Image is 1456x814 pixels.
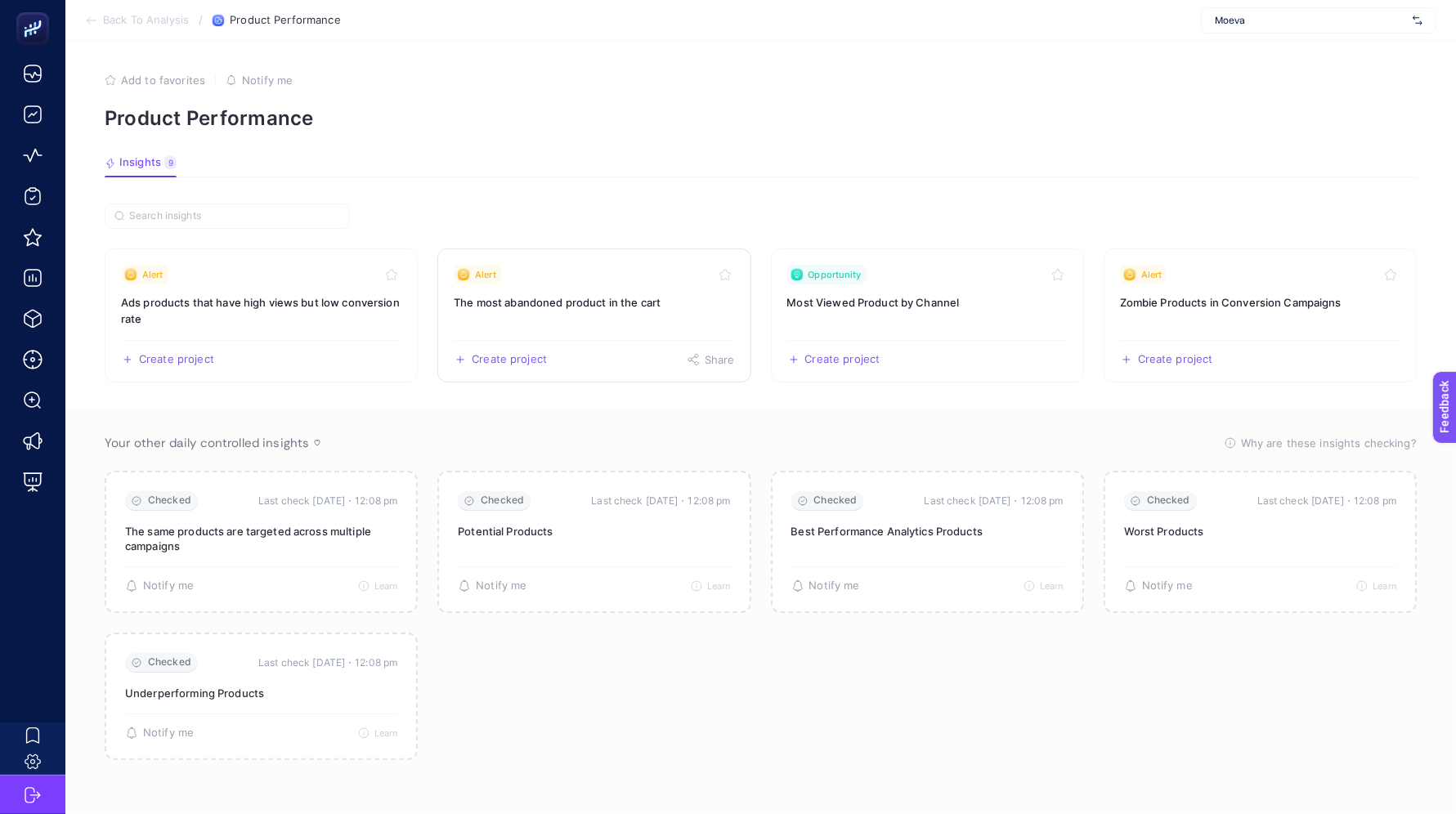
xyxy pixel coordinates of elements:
span: Your other daily controlled insights [105,435,309,451]
button: Notify me [125,727,194,740]
button: Learn [358,580,398,592]
span: Checked [148,494,191,507]
span: Feedback [10,5,62,18]
span: Create project [805,353,880,366]
h3: Insight title [121,294,401,327]
span: Learn [707,580,731,592]
span: / [199,13,203,26]
span: Learn [374,580,398,592]
time: Last check [DATE]・12:08 pm [925,493,1064,509]
span: Notify me [809,579,860,593]
img: svg%3e [1413,12,1422,29]
button: Share this insight [687,353,735,366]
span: Notify me [143,727,194,740]
span: Moeva [1215,14,1406,27]
p: Best Performance Analytics Products [791,524,1064,539]
span: Create project [472,353,547,366]
section: Passive Insight Packages [105,471,1417,760]
span: Learn [1373,580,1396,592]
button: Learn [691,580,731,592]
p: Potential Products [458,524,730,539]
section: Insight Packages [105,248,1417,382]
span: Notify me [1142,579,1193,593]
a: View insight titled [437,248,750,382]
span: Alert [1141,268,1163,281]
button: Notify me [458,579,526,593]
button: Notify me [1124,579,1193,593]
span: Alert [475,268,496,281]
span: Checked [148,656,191,669]
button: Notify me [125,579,194,593]
button: Add to favorites [105,74,205,87]
p: Worst Products [1124,524,1396,539]
span: Share [705,353,735,366]
button: Create a new project based on this insight [1120,353,1213,366]
input: Search [129,210,340,222]
span: Why are these insights checking? [1241,435,1417,451]
span: Learn [374,727,398,739]
span: Learn [1040,580,1064,592]
span: Notify me [242,74,293,87]
span: Back To Analysis [103,14,189,27]
button: Create a new project based on this insight [787,353,880,366]
span: Alert [142,268,164,281]
p: The same products are targeted across multiple campaigns [125,524,397,553]
h3: Insight title [787,294,1068,311]
button: Notify me [791,579,860,593]
time: Last check [DATE]・12:08 pm [258,655,397,671]
button: Toggle favorite [1381,265,1400,284]
span: Notify me [143,579,194,593]
h3: Insight title [1120,294,1400,311]
button: Learn [358,727,398,739]
p: Underperforming Products [125,686,397,700]
div: 9 [164,156,177,169]
button: Toggle favorite [1048,265,1068,284]
span: Product Performance [230,14,340,27]
span: Checked [814,494,858,507]
span: Opportunity [809,268,862,281]
a: View insight titled [1104,248,1417,382]
time: Last check [DATE]・12:08 pm [258,493,397,509]
span: Notify me [476,579,526,593]
a: View insight titled [771,248,1084,382]
span: Create project [139,353,214,366]
p: Product Performance [105,106,1417,130]
a: View insight titled [105,248,418,382]
button: Toggle favorite [715,265,735,284]
span: Add to favorites [121,74,205,87]
button: Create a new project based on this insight [121,353,214,366]
h3: Insight title [454,294,734,311]
button: Learn [1024,580,1064,592]
span: Checked [1147,494,1190,507]
span: Checked [481,494,524,507]
button: Toggle favorite [382,265,401,284]
span: Create project [1138,353,1213,366]
time: Last check [DATE]・12:08 pm [591,493,730,509]
button: Notify me [226,74,293,87]
button: Create a new project based on this insight [454,353,547,366]
time: Last check [DATE]・12:08 pm [1257,493,1396,509]
button: Learn [1356,580,1396,592]
span: Insights [119,156,161,169]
